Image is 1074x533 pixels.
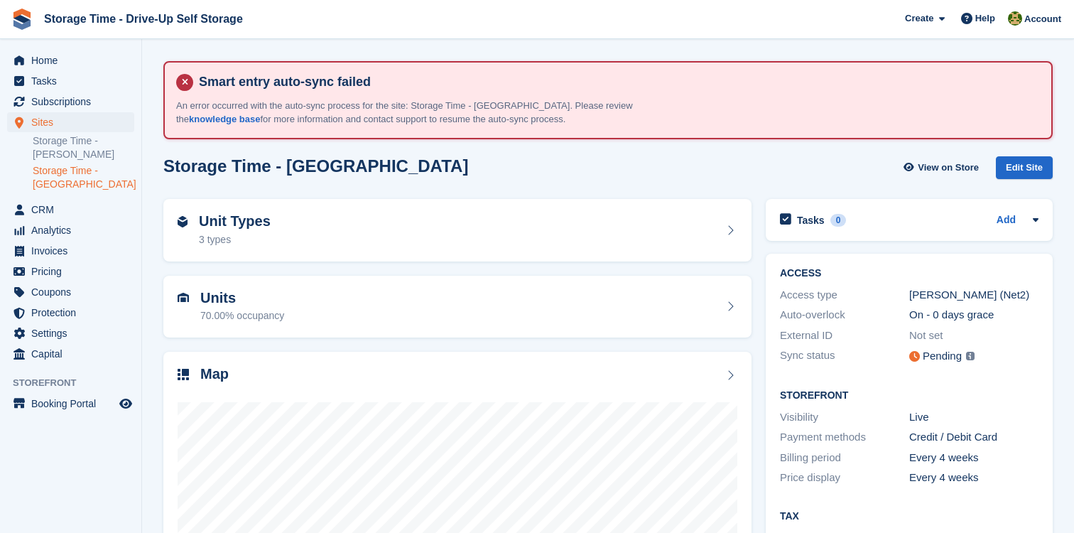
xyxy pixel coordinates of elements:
[200,290,284,306] h2: Units
[997,212,1016,229] a: Add
[780,470,909,486] div: Price display
[909,307,1038,323] div: On - 0 days grace
[1008,11,1022,26] img: Zain Sarwar
[163,156,468,176] h2: Storage Time - [GEOGRAPHIC_DATA]
[200,366,229,382] h2: Map
[200,308,284,323] div: 70.00% occupancy
[780,328,909,344] div: External ID
[163,276,752,338] a: Units 70.00% occupancy
[966,352,975,360] img: icon-info-grey-7440780725fd019a000dd9b08b2336e03edf1995a4989e88bcd33f0948082b44.svg
[7,50,134,70] a: menu
[7,241,134,261] a: menu
[780,450,909,466] div: Billing period
[7,282,134,302] a: menu
[31,262,116,281] span: Pricing
[996,156,1053,180] div: Edit Site
[909,450,1038,466] div: Every 4 weeks
[1024,12,1061,26] span: Account
[31,394,116,414] span: Booking Portal
[918,161,979,175] span: View on Store
[830,214,847,227] div: 0
[780,348,909,365] div: Sync status
[31,200,116,220] span: CRM
[31,344,116,364] span: Capital
[31,220,116,240] span: Analytics
[909,287,1038,303] div: [PERSON_NAME] (Net2)
[7,112,134,132] a: menu
[780,268,1038,279] h2: ACCESS
[905,11,933,26] span: Create
[31,241,116,261] span: Invoices
[31,112,116,132] span: Sites
[176,99,673,126] p: An error occurred with the auto-sync process for the site: Storage Time - [GEOGRAPHIC_DATA]. Plea...
[11,9,33,30] img: stora-icon-8386f47178a22dfd0bd8f6a31ec36ba5ce8667c1dd55bd0f319d3a0aa187defe.svg
[163,199,752,262] a: Unit Types 3 types
[117,395,134,412] a: Preview store
[901,156,984,180] a: View on Store
[33,164,134,191] a: Storage Time - [GEOGRAPHIC_DATA]
[7,303,134,323] a: menu
[33,134,134,161] a: Storage Time - [PERSON_NAME]
[7,344,134,364] a: menu
[780,390,1038,402] h2: Storefront
[780,409,909,426] div: Visibility
[780,287,909,303] div: Access type
[7,394,134,414] a: menu
[31,92,116,112] span: Subscriptions
[7,200,134,220] a: menu
[780,307,909,323] div: Auto-overlock
[193,74,1040,90] h4: Smart entry auto-sync failed
[31,323,116,343] span: Settings
[909,409,1038,426] div: Live
[923,348,962,365] div: Pending
[178,369,189,380] img: map-icn-33ee37083ee616e46c38cad1a60f524a97daa1e2b2c8c0bc3eb3415660979fc1.svg
[797,214,825,227] h2: Tasks
[31,282,116,302] span: Coupons
[780,511,1038,522] h2: Tax
[975,11,995,26] span: Help
[909,429,1038,446] div: Credit / Debit Card
[31,303,116,323] span: Protection
[7,220,134,240] a: menu
[7,92,134,112] a: menu
[178,216,188,227] img: unit-type-icn-2b2737a686de81e16bb02015468b77c625bbabd49415b5ef34ead5e3b44a266d.svg
[31,71,116,91] span: Tasks
[189,114,260,124] a: knowledge base
[996,156,1053,185] a: Edit Site
[909,470,1038,486] div: Every 4 weeks
[199,232,271,247] div: 3 types
[780,429,909,446] div: Payment methods
[199,213,271,230] h2: Unit Types
[38,7,249,31] a: Storage Time - Drive-Up Self Storage
[909,328,1038,344] div: Not set
[178,293,189,303] img: unit-icn-7be61d7bf1b0ce9d3e12c5938cc71ed9869f7b940bace4675aadf7bd6d80202e.svg
[7,262,134,281] a: menu
[31,50,116,70] span: Home
[13,376,141,390] span: Storefront
[7,71,134,91] a: menu
[7,323,134,343] a: menu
